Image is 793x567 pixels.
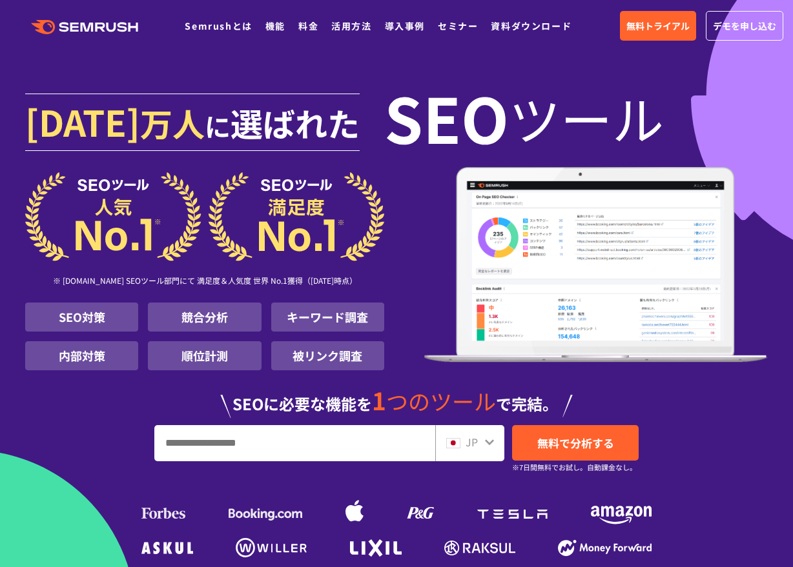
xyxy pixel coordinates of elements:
[537,435,614,451] span: 無料で分析する
[626,19,690,33] span: 無料トライアル
[386,385,496,417] span: つのツール
[384,92,509,143] span: SEO
[148,303,261,332] li: 競合分析
[438,19,478,32] a: セミナー
[496,392,558,415] span: で完結。
[148,341,261,370] li: 順位計測
[713,19,776,33] span: デモを申し込む
[25,95,140,147] span: [DATE]
[385,19,425,32] a: 導入事例
[25,303,138,332] li: SEO対策
[271,303,384,332] li: キーワード調査
[140,99,205,146] span: 万人
[372,383,386,417] span: 1
[706,11,783,41] a: デモを申し込む
[265,19,285,32] a: 機能
[155,426,435,461] input: URL、キーワードを入力してください
[185,19,252,32] a: Semrushとは
[25,261,384,303] div: ※ [DOMAIN_NAME] SEOツール部門にて 満足度＆人気度 世界 No.1獲得（[DATE]時点）
[231,99,360,146] span: 選ばれた
[25,375,768,418] div: SEOに必要な機能を
[512,461,637,473] small: ※7日間無料でお試し。自動課金なし。
[466,434,478,450] span: JP
[512,425,639,461] a: 無料で分析する
[620,11,696,41] a: 無料トライアル
[271,341,384,370] li: 被リンク調査
[331,19,371,32] a: 活用方法
[509,92,664,143] span: ツール
[25,341,138,370] li: 内部対策
[491,19,572,32] a: 資料ダウンロード
[205,107,231,144] span: に
[298,19,318,32] a: 料金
